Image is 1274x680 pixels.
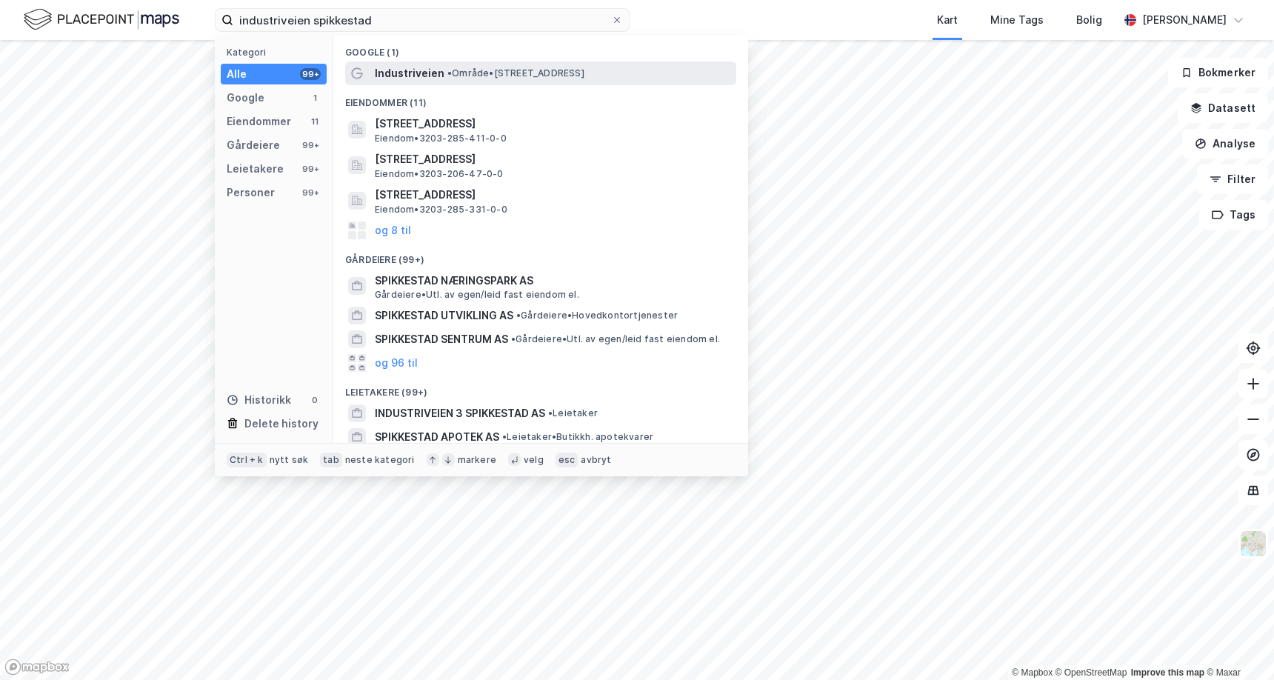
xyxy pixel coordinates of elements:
span: • [516,310,521,321]
span: Industriveien [375,64,444,82]
iframe: Chat Widget [1200,609,1274,680]
div: 1 [309,92,321,104]
div: Delete history [244,415,318,433]
span: • [502,431,507,442]
span: Område • [STREET_ADDRESS] [447,67,584,79]
button: Bokmerker [1168,58,1268,87]
div: nytt søk [270,454,309,466]
span: SPIKKESTAD APOTEK AS [375,428,499,446]
div: Bolig [1076,11,1102,29]
div: velg [524,454,544,466]
button: og 96 til [375,354,418,372]
div: Google (1) [333,35,748,61]
div: 99+ [300,139,321,151]
span: • [447,67,452,79]
span: Gårdeiere • Utl. av egen/leid fast eiendom el. [511,333,720,345]
div: Leietakere (99+) [333,375,748,401]
span: [STREET_ADDRESS] [375,150,730,168]
div: Historikk [227,391,291,409]
div: 99+ [300,68,321,80]
div: esc [556,453,578,467]
span: SPIKKESTAD UTVIKLING AS [375,307,513,324]
div: tab [320,453,342,467]
img: Z [1239,530,1267,558]
div: [PERSON_NAME] [1142,11,1227,29]
img: logo.f888ab2527a4732fd821a326f86c7f29.svg [24,7,179,33]
div: Google [227,89,264,107]
div: 11 [309,116,321,127]
div: 99+ [300,187,321,199]
div: Kontrollprogram for chat [1200,609,1274,680]
button: Analyse [1182,129,1268,159]
span: SPIKKESTAD NÆRINGSPARK AS [375,272,730,290]
span: Eiendom • 3203-206-47-0-0 [375,168,504,180]
span: Leietaker [548,407,598,419]
button: Filter [1197,164,1268,194]
span: Gårdeiere • Hovedkontortjenester [516,310,678,321]
div: Eiendommer [227,113,291,130]
div: 0 [309,394,321,406]
span: INDUSTRIVEIEN 3 SPIKKESTAD AS [375,404,545,422]
a: Mapbox [1012,667,1053,678]
span: • [511,333,516,344]
div: Personer [227,184,275,201]
div: 99+ [300,163,321,175]
div: Mine Tags [990,11,1044,29]
div: Kategori [227,47,327,58]
span: Leietaker • Butikkh. apotekvarer [502,431,653,443]
span: [STREET_ADDRESS] [375,115,730,133]
div: Alle [227,65,247,83]
div: Kart [937,11,958,29]
input: Søk på adresse, matrikkel, gårdeiere, leietakere eller personer [233,9,611,31]
span: Gårdeiere • Utl. av egen/leid fast eiendom el. [375,289,579,301]
div: markere [458,454,496,466]
a: Mapbox homepage [4,659,70,676]
span: Eiendom • 3203-285-411-0-0 [375,133,507,144]
div: Ctrl + k [227,453,267,467]
span: SPIKKESTAD SENTRUM AS [375,330,508,348]
span: [STREET_ADDRESS] [375,186,730,204]
span: • [548,407,553,419]
button: Tags [1199,200,1268,230]
span: Eiendom • 3203-285-331-0-0 [375,204,507,216]
button: Datasett [1178,93,1268,123]
div: avbryt [581,454,611,466]
div: Leietakere [227,160,284,178]
div: Gårdeiere [227,136,280,154]
a: OpenStreetMap [1055,667,1127,678]
div: Gårdeiere (99+) [333,242,748,269]
button: og 8 til [375,221,411,239]
div: Eiendommer (11) [333,85,748,112]
div: neste kategori [345,454,415,466]
a: Improve this map [1131,667,1204,678]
